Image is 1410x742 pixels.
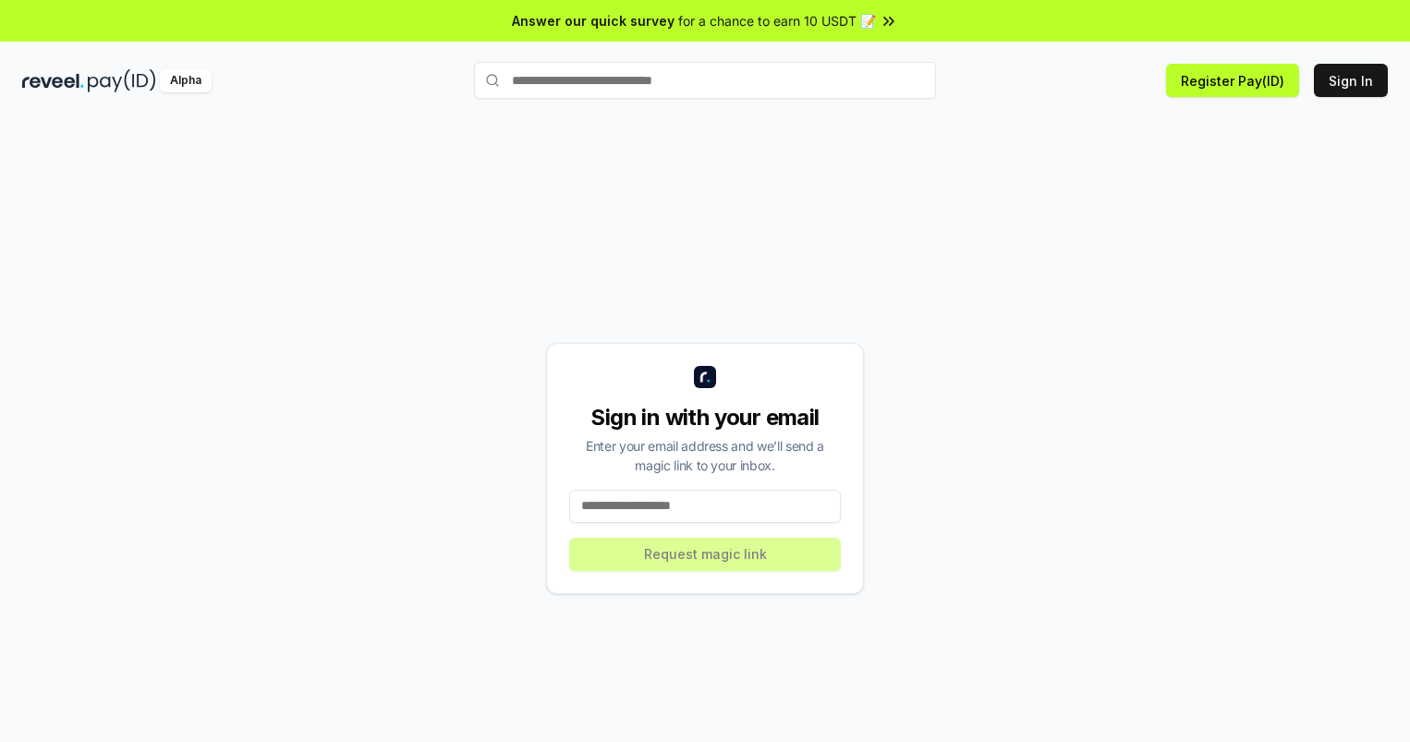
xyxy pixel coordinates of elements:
div: Enter your email address and we’ll send a magic link to your inbox. [569,436,841,475]
img: reveel_dark [22,69,84,92]
button: Sign In [1314,64,1388,97]
img: logo_small [694,366,716,388]
div: Sign in with your email [569,403,841,432]
span: Answer our quick survey [512,11,675,30]
button: Register Pay(ID) [1166,64,1299,97]
img: pay_id [88,69,156,92]
div: Alpha [160,69,212,92]
span: for a chance to earn 10 USDT 📝 [678,11,876,30]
